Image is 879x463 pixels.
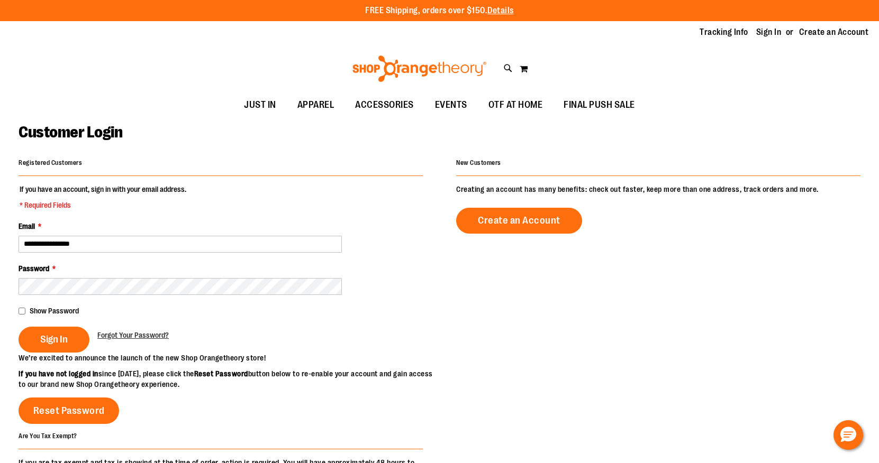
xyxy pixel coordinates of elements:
span: Sign In [40,334,68,345]
span: OTF AT HOME [488,93,543,117]
a: EVENTS [424,93,478,117]
span: Customer Login [19,123,122,141]
strong: If you have not logged in [19,369,98,378]
a: JUST IN [233,93,287,117]
p: FREE Shipping, orders over $150. [365,5,514,17]
a: Tracking Info [700,26,748,38]
p: We’re excited to announce the launch of the new Shop Orangetheory store! [19,353,440,363]
a: FINAL PUSH SALE [553,93,646,117]
legend: If you have an account, sign in with your email address. [19,184,187,210]
a: APPAREL [287,93,345,117]
span: Create an Account [478,215,560,226]
span: ACCESSORIES [355,93,414,117]
span: JUST IN [244,93,276,117]
span: * Required Fields [20,200,186,210]
a: OTF AT HOME [478,93,554,117]
a: Create an Account [799,26,869,38]
span: Password [19,264,49,273]
a: Reset Password [19,397,119,424]
a: Details [487,6,514,15]
span: Show Password [30,307,79,315]
a: ACCESSORIES [345,93,424,117]
p: Creating an account has many benefits: check out faster, keep more than one address, track orders... [456,184,860,195]
button: Hello, have a question? Let’s chat. [833,420,863,450]
span: APPAREL [297,93,334,117]
strong: Reset Password [194,369,248,378]
img: Shop Orangetheory [351,55,488,82]
span: Reset Password [33,405,105,416]
p: since [DATE], please click the button below to re-enable your account and gain access to our bran... [19,368,440,390]
span: Email [19,222,35,230]
a: Create an Account [456,208,582,234]
span: FINAL PUSH SALE [564,93,635,117]
strong: Registered Customers [19,159,82,166]
strong: Are You Tax Exempt? [19,432,77,439]
span: EVENTS [435,93,467,117]
span: Forgot Your Password? [97,331,169,339]
button: Sign In [19,327,89,353]
a: Forgot Your Password? [97,330,169,340]
strong: New Customers [456,159,501,166]
a: Sign In [756,26,782,38]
